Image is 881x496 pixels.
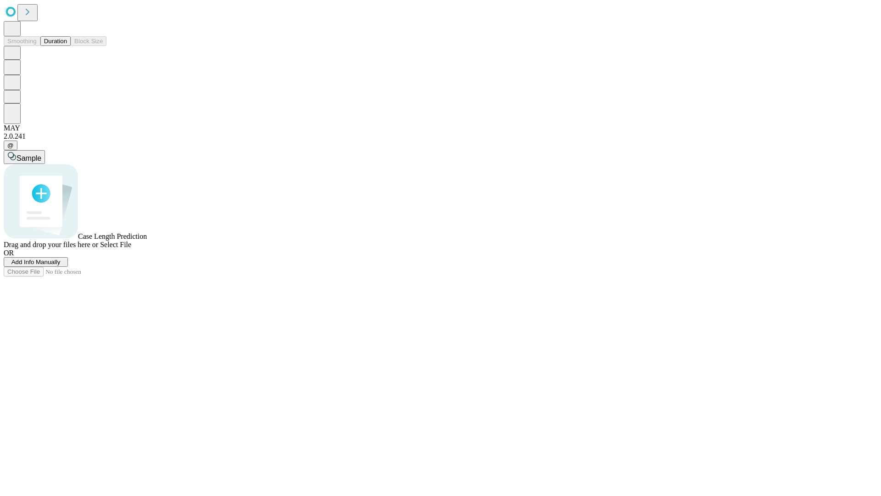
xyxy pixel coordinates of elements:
[4,36,40,46] button: Smoothing
[100,241,131,248] span: Select File
[4,241,98,248] span: Drag and drop your files here or
[4,124,877,132] div: MAY
[71,36,106,46] button: Block Size
[17,154,41,162] span: Sample
[7,142,14,149] span: @
[40,36,71,46] button: Duration
[11,259,61,265] span: Add Info Manually
[78,232,147,240] span: Case Length Prediction
[4,132,877,141] div: 2.0.241
[4,257,68,267] button: Add Info Manually
[4,150,45,164] button: Sample
[4,141,17,150] button: @
[4,249,14,257] span: OR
